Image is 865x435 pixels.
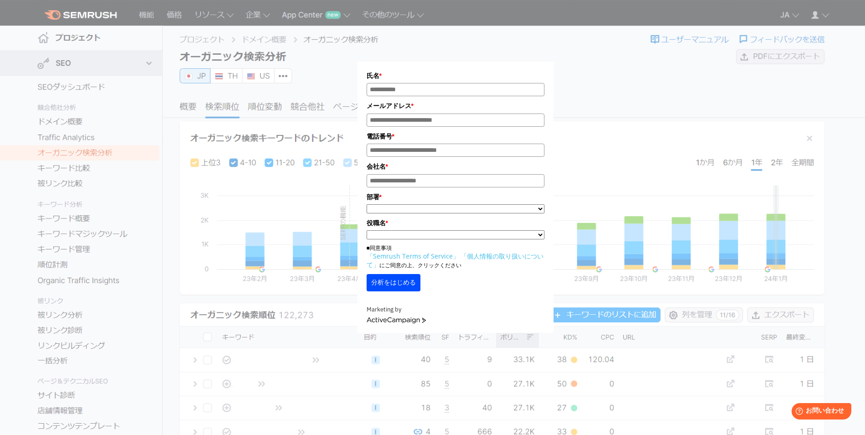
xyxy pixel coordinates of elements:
[367,244,544,269] p: ■同意事項 にご同意の上、クリックください
[367,252,544,269] a: 「個人情報の取り扱いについて」
[367,305,544,315] div: Marketing by
[367,274,420,291] button: 分析をはじめる
[367,71,544,81] label: 氏名
[367,131,544,141] label: 電話番号
[367,192,544,202] label: 部署
[367,101,544,111] label: メールアドレス
[367,218,544,228] label: 役職名
[367,252,459,260] a: 「Semrush Terms of Service」
[784,399,855,425] iframe: Help widget launcher
[367,161,544,171] label: 会社名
